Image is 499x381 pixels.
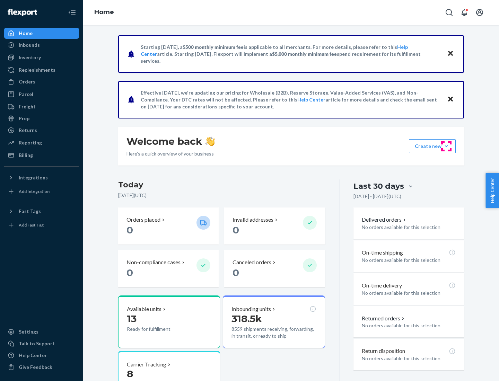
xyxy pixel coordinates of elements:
[231,326,316,339] p: 8559 shipments receiving, forwarding, in transit, or ready to ship
[409,139,456,153] button: Create new
[353,181,404,192] div: Last 30 days
[4,28,79,39] a: Home
[126,224,133,236] span: 0
[4,326,79,337] a: Settings
[231,305,271,313] p: Inbounding units
[233,216,273,224] p: Invalid addresses
[19,91,33,98] div: Parcel
[362,282,402,290] p: On-time delivery
[4,89,79,100] a: Parcel
[4,113,79,124] a: Prep
[4,338,79,349] a: Talk to Support
[362,290,456,296] p: No orders available for this selection
[446,49,455,59] button: Close
[127,305,161,313] p: Available units
[118,295,220,348] button: Available units13Ready for fulfillment
[118,179,325,190] h3: Today
[19,174,48,181] div: Integrations
[4,220,79,231] a: Add Fast Tag
[223,295,325,348] button: Inbounding units318.5k8559 shipments receiving, forwarding, in transit, or ready to ship
[183,44,244,50] span: $500 monthly minimum fee
[353,193,401,200] p: [DATE] - [DATE] ( UTC )
[4,125,79,136] a: Returns
[4,206,79,217] button: Fast Tags
[224,250,325,287] button: Canceled orders 0
[233,258,271,266] p: Canceled orders
[19,127,37,134] div: Returns
[442,6,456,19] button: Open Search Box
[446,95,455,105] button: Close
[19,42,40,48] div: Inbounds
[473,6,487,19] button: Open account menu
[126,216,160,224] p: Orders placed
[141,89,440,110] p: Effective [DATE], we're updating our pricing for Wholesale (B2B), Reserve Storage, Value-Added Se...
[19,152,33,159] div: Billing
[127,361,166,369] p: Carrier Tracking
[224,207,325,245] button: Invalid addresses 0
[127,313,137,325] span: 13
[94,8,114,16] a: Home
[19,30,33,37] div: Home
[4,362,79,373] button: Give Feedback
[19,328,38,335] div: Settings
[362,322,456,329] p: No orders available for this selection
[233,267,239,278] span: 0
[362,224,456,231] p: No orders available for this selection
[126,150,215,157] p: Here’s a quick overview of your business
[127,326,191,333] p: Ready for fulfillment
[4,186,79,197] a: Add Integration
[231,313,262,325] span: 318.5k
[4,52,79,63] a: Inventory
[457,6,471,19] button: Open notifications
[19,54,41,61] div: Inventory
[141,44,440,64] p: Starting [DATE], a is applicable to all merchants. For more details, please refer to this article...
[65,6,79,19] button: Close Navigation
[4,172,79,183] button: Integrations
[362,355,456,362] p: No orders available for this selection
[4,137,79,148] a: Reporting
[19,139,42,146] div: Reporting
[297,97,325,103] a: Help Center
[19,103,36,110] div: Freight
[118,192,325,199] p: [DATE] ( UTC )
[126,258,181,266] p: Non-compliance cases
[126,267,133,278] span: 0
[118,250,219,287] button: Non-compliance cases 0
[19,364,52,371] div: Give Feedback
[19,340,55,347] div: Talk to Support
[205,136,215,146] img: hand-wave emoji
[19,208,41,215] div: Fast Tags
[126,135,215,148] h1: Welcome back
[19,352,47,359] div: Help Center
[127,368,133,380] span: 8
[362,216,407,224] button: Delivered orders
[19,78,35,85] div: Orders
[4,64,79,76] a: Replenishments
[4,101,79,112] a: Freight
[272,51,337,57] span: $5,000 monthly minimum fee
[362,314,406,322] button: Returned orders
[19,222,44,228] div: Add Fast Tag
[485,173,499,208] button: Help Center
[233,224,239,236] span: 0
[4,76,79,87] a: Orders
[118,207,219,245] button: Orders placed 0
[362,249,403,257] p: On-time shipping
[362,347,405,355] p: Return disposition
[19,115,29,122] div: Prep
[4,150,79,161] a: Billing
[19,67,55,73] div: Replenishments
[362,257,456,264] p: No orders available for this selection
[89,2,120,23] ol: breadcrumbs
[4,350,79,361] a: Help Center
[4,39,79,51] a: Inbounds
[19,188,50,194] div: Add Integration
[8,9,37,16] img: Flexport logo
